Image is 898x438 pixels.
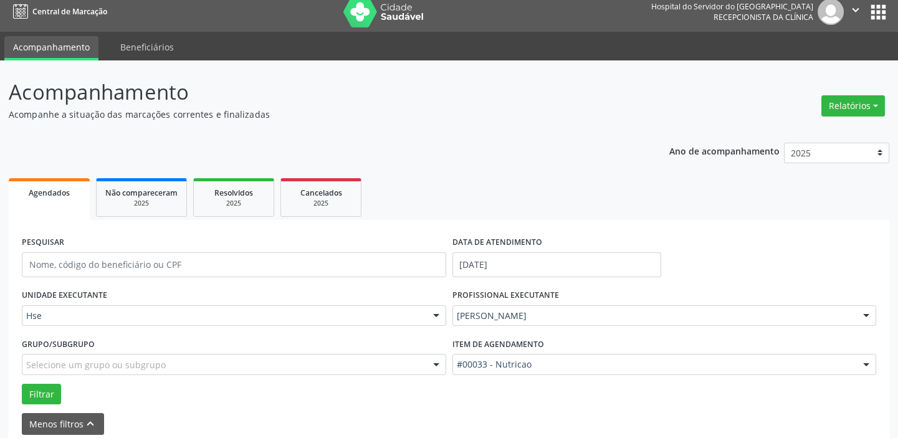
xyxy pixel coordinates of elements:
[22,252,446,277] input: Nome, código do beneficiário ou CPF
[651,1,813,12] div: Hospital do Servidor do [GEOGRAPHIC_DATA]
[112,36,183,58] a: Beneficiários
[105,188,178,198] span: Não compareceram
[22,233,64,252] label: PESQUISAR
[867,1,889,23] button: apps
[203,199,265,208] div: 2025
[214,188,253,198] span: Resolvidos
[29,188,70,198] span: Agendados
[26,358,166,371] span: Selecione um grupo ou subgrupo
[457,310,851,322] span: [PERSON_NAME]
[452,233,542,252] label: DATA DE ATENDIMENTO
[9,77,625,108] p: Acompanhamento
[300,188,342,198] span: Cancelados
[452,286,559,305] label: PROFISSIONAL EXECUTANTE
[84,417,97,431] i: keyboard_arrow_up
[22,335,95,354] label: Grupo/Subgrupo
[849,3,862,17] i: 
[714,12,813,22] span: Recepcionista da clínica
[4,36,98,60] a: Acompanhamento
[669,143,780,158] p: Ano de acompanhamento
[105,199,178,208] div: 2025
[22,384,61,405] button: Filtrar
[9,108,625,121] p: Acompanhe a situação das marcações correntes e finalizadas
[290,199,352,208] div: 2025
[452,335,544,354] label: Item de agendamento
[9,1,107,22] a: Central de Marcação
[821,95,885,117] button: Relatórios
[452,252,661,277] input: Selecione um intervalo
[22,286,107,305] label: UNIDADE EXECUTANTE
[22,413,104,435] button: Menos filtroskeyboard_arrow_up
[32,6,107,17] span: Central de Marcação
[26,310,421,322] span: Hse
[457,358,851,371] span: #00033 - Nutricao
